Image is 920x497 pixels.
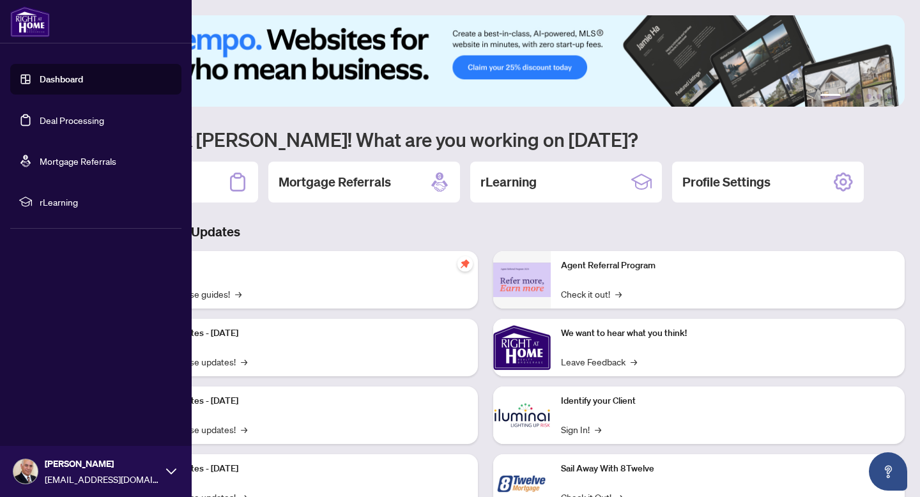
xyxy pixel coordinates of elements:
[561,326,894,340] p: We want to hear what you think!
[134,462,468,476] p: Platform Updates - [DATE]
[241,355,247,369] span: →
[887,94,892,99] button: 6
[561,259,894,273] p: Agent Referral Program
[480,173,537,191] h2: rLearning
[561,394,894,408] p: Identify your Client
[820,94,841,99] button: 1
[561,287,622,301] a: Check it out!→
[615,287,622,301] span: →
[40,114,104,126] a: Deal Processing
[561,462,894,476] p: Sail Away With 8Twelve
[493,386,551,444] img: Identify your Client
[595,422,601,436] span: →
[493,263,551,298] img: Agent Referral Program
[877,94,882,99] button: 5
[846,94,851,99] button: 2
[13,459,38,484] img: Profile Icon
[10,6,50,37] img: logo
[241,422,247,436] span: →
[869,452,907,491] button: Open asap
[631,355,637,369] span: →
[235,287,241,301] span: →
[493,319,551,376] img: We want to hear what you think!
[561,422,601,436] a: Sign In!→
[40,195,172,209] span: rLearning
[66,127,905,151] h1: Welcome back [PERSON_NAME]! What are you working on [DATE]?
[134,394,468,408] p: Platform Updates - [DATE]
[134,326,468,340] p: Platform Updates - [DATE]
[40,155,116,167] a: Mortgage Referrals
[66,15,905,107] img: Slide 0
[682,173,770,191] h2: Profile Settings
[45,457,160,471] span: [PERSON_NAME]
[66,223,905,241] h3: Brokerage & Industry Updates
[40,73,83,85] a: Dashboard
[45,472,160,486] span: [EMAIL_ADDRESS][DOMAIN_NAME]
[866,94,871,99] button: 4
[457,256,473,271] span: pushpin
[279,173,391,191] h2: Mortgage Referrals
[561,355,637,369] a: Leave Feedback→
[856,94,861,99] button: 3
[134,259,468,273] p: Self-Help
